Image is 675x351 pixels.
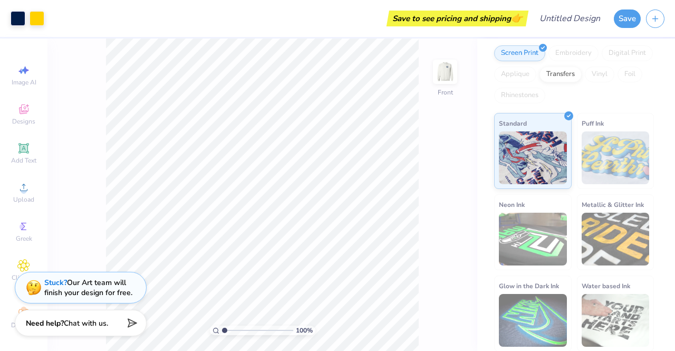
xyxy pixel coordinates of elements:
[548,45,599,61] div: Embroidery
[494,67,536,82] div: Applique
[11,156,36,165] span: Add Text
[499,294,567,347] img: Glow in the Dark Ink
[499,199,525,210] span: Neon Ink
[499,131,567,184] img: Standard
[602,45,653,61] div: Digital Print
[499,213,567,265] img: Neon Ink
[16,234,32,243] span: Greek
[44,278,132,298] div: Our Art team will finish your design for free.
[614,10,641,28] button: Save
[389,11,526,26] div: Save to see pricing and shipping
[494,88,545,103] div: Rhinestones
[435,61,456,82] img: Front
[494,45,545,61] div: Screen Print
[26,318,64,328] strong: Need help?
[5,273,42,290] span: Clipart & logos
[438,88,453,97] div: Front
[511,12,523,24] span: 👉
[582,213,650,265] img: Metallic & Glitter Ink
[585,67,614,82] div: Vinyl
[539,67,582,82] div: Transfers
[296,326,313,335] span: 100 %
[582,294,650,347] img: Water based Ink
[12,117,35,126] span: Designs
[499,118,527,129] span: Standard
[582,118,604,129] span: Puff Ink
[582,131,650,184] img: Puff Ink
[531,8,609,29] input: Untitled Design
[11,321,36,329] span: Decorate
[499,280,559,291] span: Glow in the Dark Ink
[44,278,67,288] strong: Stuck?
[13,195,34,204] span: Upload
[582,199,644,210] span: Metallic & Glitter Ink
[618,67,642,82] div: Foil
[64,318,108,328] span: Chat with us.
[12,78,36,87] span: Image AI
[582,280,630,291] span: Water based Ink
